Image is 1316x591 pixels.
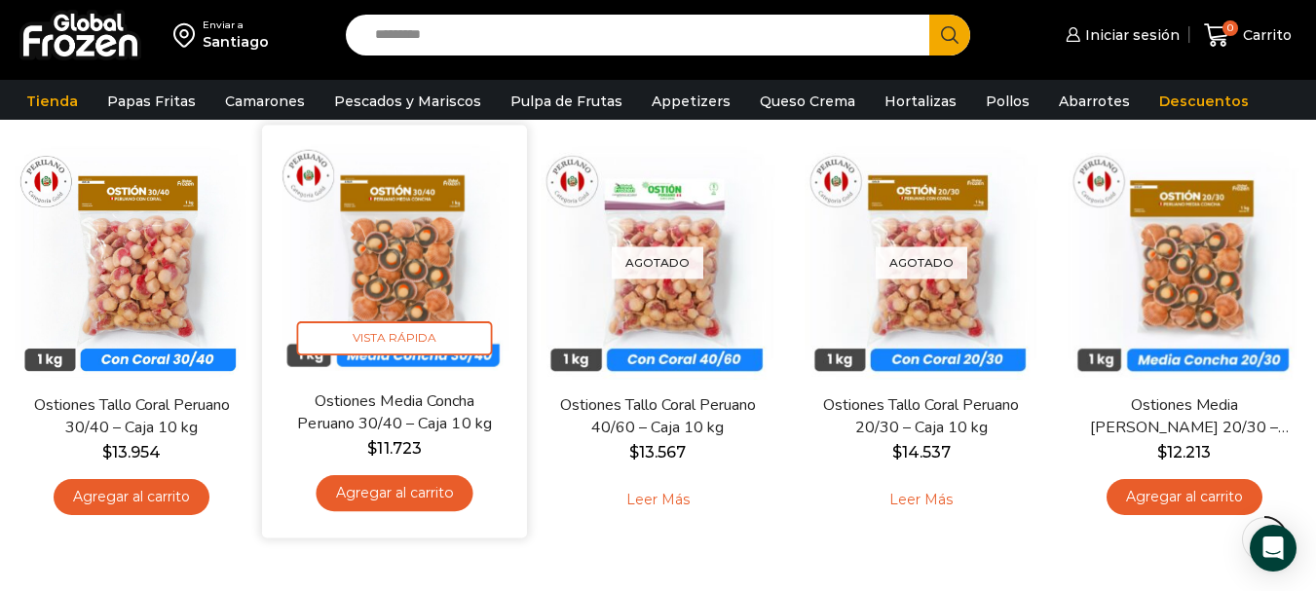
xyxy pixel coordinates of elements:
[1079,394,1290,439] a: Ostiones Media [PERSON_NAME] 20/30 – Caja 10 kg
[102,443,161,462] bdi: 13.954
[642,83,740,120] a: Appetizers
[97,83,206,120] a: Papas Fritas
[1080,25,1180,45] span: Iniciar sesión
[1107,479,1262,515] a: Agregar al carrito: “Ostiones Media Concha Peruano 20/30 - Caja 10 kg”
[1238,25,1292,45] span: Carrito
[26,394,237,439] a: Ostiones Tallo Coral Peruano 30/40 – Caja 10 kg
[1049,83,1140,120] a: Abarrotes
[1250,525,1297,572] div: Open Intercom Messenger
[1199,13,1297,58] a: 0 Carrito
[629,443,686,462] bdi: 13.567
[317,475,473,511] a: Agregar al carrito: “Ostiones Media Concha Peruano 30/40 - Caja 10 kg”
[875,83,966,120] a: Hortalizas
[1157,443,1211,462] bdi: 12.213
[102,443,112,462] span: $
[54,479,209,515] a: Agregar al carrito: “Ostiones Tallo Coral Peruano 30/40 - Caja 10 kg”
[750,83,865,120] a: Queso Crema
[859,479,983,520] a: Leé más sobre “Ostiones Tallo Coral Peruano 20/30 - Caja 10 kg”
[215,83,315,120] a: Camarones
[17,83,88,120] a: Tienda
[288,389,501,435] a: Ostiones Media Concha Peruano 30/40 – Caja 10 kg
[324,83,491,120] a: Pescados y Mariscos
[368,439,378,458] span: $
[596,479,720,520] a: Leé más sobre “Ostiones Tallo Coral Peruano 40/60 - Caja 10 kg”
[368,439,422,458] bdi: 11.723
[203,18,269,32] div: Enviar a
[501,83,632,120] a: Pulpa de Frutas
[552,394,763,439] a: Ostiones Tallo Coral Peruano 40/60 – Caja 10 kg
[816,394,1027,439] a: Ostiones Tallo Coral Peruano 20/30 – Caja 10 kg
[976,83,1039,120] a: Pollos
[629,443,639,462] span: $
[929,15,970,55] button: Search button
[892,443,951,462] bdi: 14.537
[203,32,269,52] div: Santiago
[876,246,967,278] p: Agotado
[1061,16,1180,55] a: Iniciar sesión
[1222,20,1238,36] span: 0
[892,443,902,462] span: $
[1157,443,1167,462] span: $
[297,321,493,355] span: Vista Rápida
[612,246,703,278] p: Agotado
[1149,83,1259,120] a: Descuentos
[173,18,203,52] img: address-field-icon.svg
